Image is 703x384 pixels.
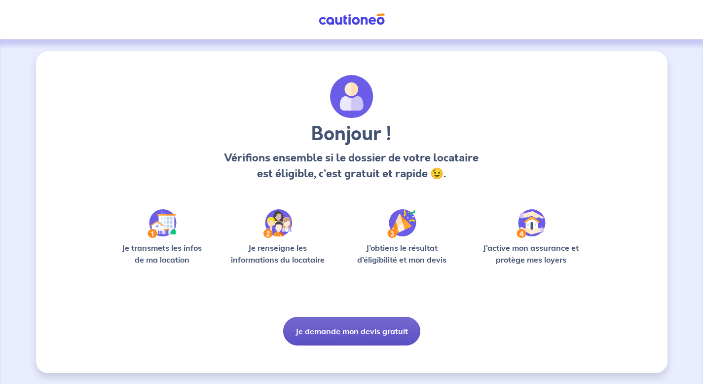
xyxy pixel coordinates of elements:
[222,150,481,182] p: Vérifions ensemble si le dossier de votre locataire est éligible, c’est gratuit et rapide 😉.
[222,122,481,146] h3: Bonjour !
[263,209,292,238] img: /static/c0a346edaed446bb123850d2d04ad552/Step-2.svg
[474,242,589,266] p: J’active mon assurance et protège mes loyers
[387,209,416,238] img: /static/f3e743aab9439237c3e2196e4328bba9/Step-3.svg
[283,317,420,346] button: Je demande mon devis gratuit
[346,242,458,266] p: J’obtiens le résultat d’éligibilité et mon devis
[517,209,546,238] img: /static/bfff1cf634d835d9112899e6a3df1a5d/Step-4.svg
[330,75,373,118] img: archivate
[115,242,209,266] p: Je transmets les infos de ma location
[225,242,331,266] p: Je renseigne les informations du locataire
[315,13,389,26] img: Cautioneo
[148,209,177,238] img: /static/90a569abe86eec82015bcaae536bd8e6/Step-1.svg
